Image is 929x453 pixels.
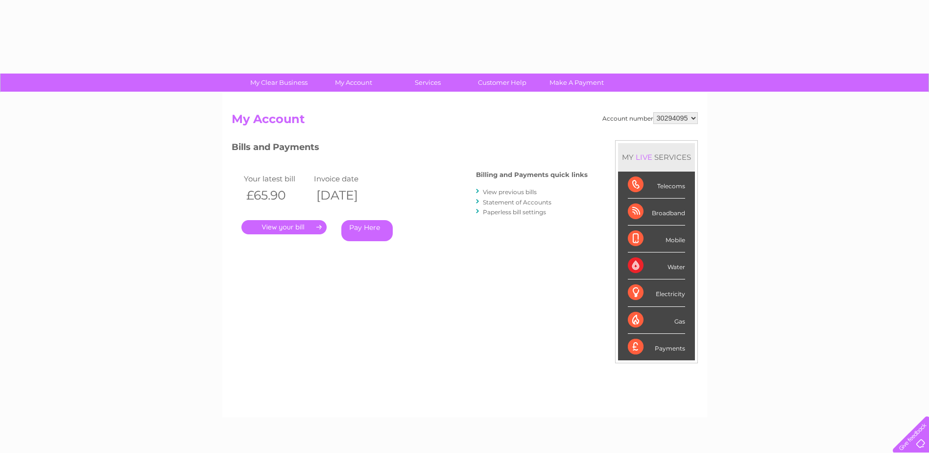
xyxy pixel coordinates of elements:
[341,220,393,241] a: Pay Here
[628,172,685,199] div: Telecoms
[628,279,685,306] div: Electricity
[462,74,543,92] a: Customer Help
[628,199,685,226] div: Broadband
[311,185,382,205] th: [DATE]
[602,112,698,124] div: Account number
[232,112,698,131] h2: My Account
[241,185,312,205] th: £65.90
[628,334,685,360] div: Payments
[536,74,617,92] a: Make A Payment
[313,74,394,92] a: My Account
[628,307,685,334] div: Gas
[387,74,468,92] a: Services
[483,199,551,206] a: Statement of Accounts
[483,188,537,196] a: View previous bills
[483,208,546,216] a: Paperless bill settings
[241,220,327,234] a: .
[628,226,685,252] div: Mobile
[618,143,695,171] div: MY SERVICES
[634,152,654,162] div: LIVE
[476,171,588,178] h4: Billing and Payments quick links
[238,74,319,92] a: My Clear Business
[311,172,382,185] td: Invoice date
[232,140,588,157] h3: Bills and Payments
[628,252,685,279] div: Water
[241,172,312,185] td: Your latest bill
